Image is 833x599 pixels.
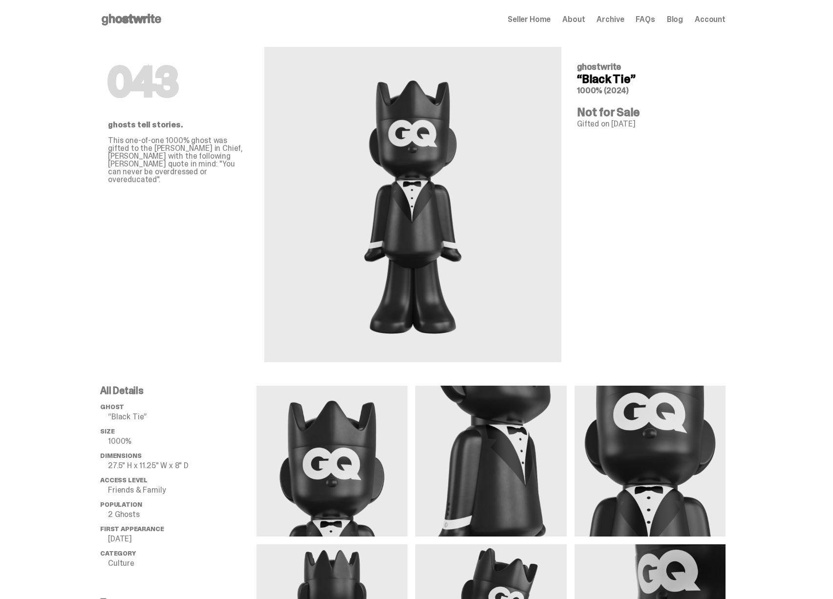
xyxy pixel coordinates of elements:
[695,16,726,23] a: Account
[108,486,256,494] p: Friends & Family
[100,500,142,509] span: Population
[108,535,256,543] p: [DATE]
[636,16,655,23] a: FAQs
[108,462,256,470] p: 27.5" H x 11.25" W x 8" D
[100,549,136,558] span: Category
[577,106,718,118] h4: Not for Sale
[108,437,256,445] p: 1000%
[667,16,683,23] a: Blog
[100,386,256,395] p: All Details
[108,511,256,518] p: 2 Ghosts
[256,386,407,537] img: media gallery image
[100,427,114,435] span: Size
[597,16,624,23] a: Archive
[562,16,585,23] a: About
[100,476,148,484] span: Access Level
[355,70,471,339] img: ghostwrite&ldquo;Black Tie&rdquo;
[415,386,566,537] img: media gallery image
[575,386,726,537] img: media gallery image
[100,525,164,533] span: First Appearance
[577,85,629,96] span: 1000% (2024)
[108,62,249,102] h1: 043
[108,137,249,184] p: This one-of-one 1000% ghost was gifted to the [PERSON_NAME] in Chief, [PERSON_NAME] with the foll...
[577,73,718,85] h4: “Black Tie”
[577,120,718,128] p: Gifted on [DATE]
[108,559,256,567] p: Culture
[100,403,124,411] span: ghost
[108,121,249,129] p: ghosts tell stories.
[100,452,141,460] span: Dimensions
[508,16,551,23] a: Seller Home
[108,413,256,421] p: “Black Tie”
[577,61,621,73] span: ghostwrite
